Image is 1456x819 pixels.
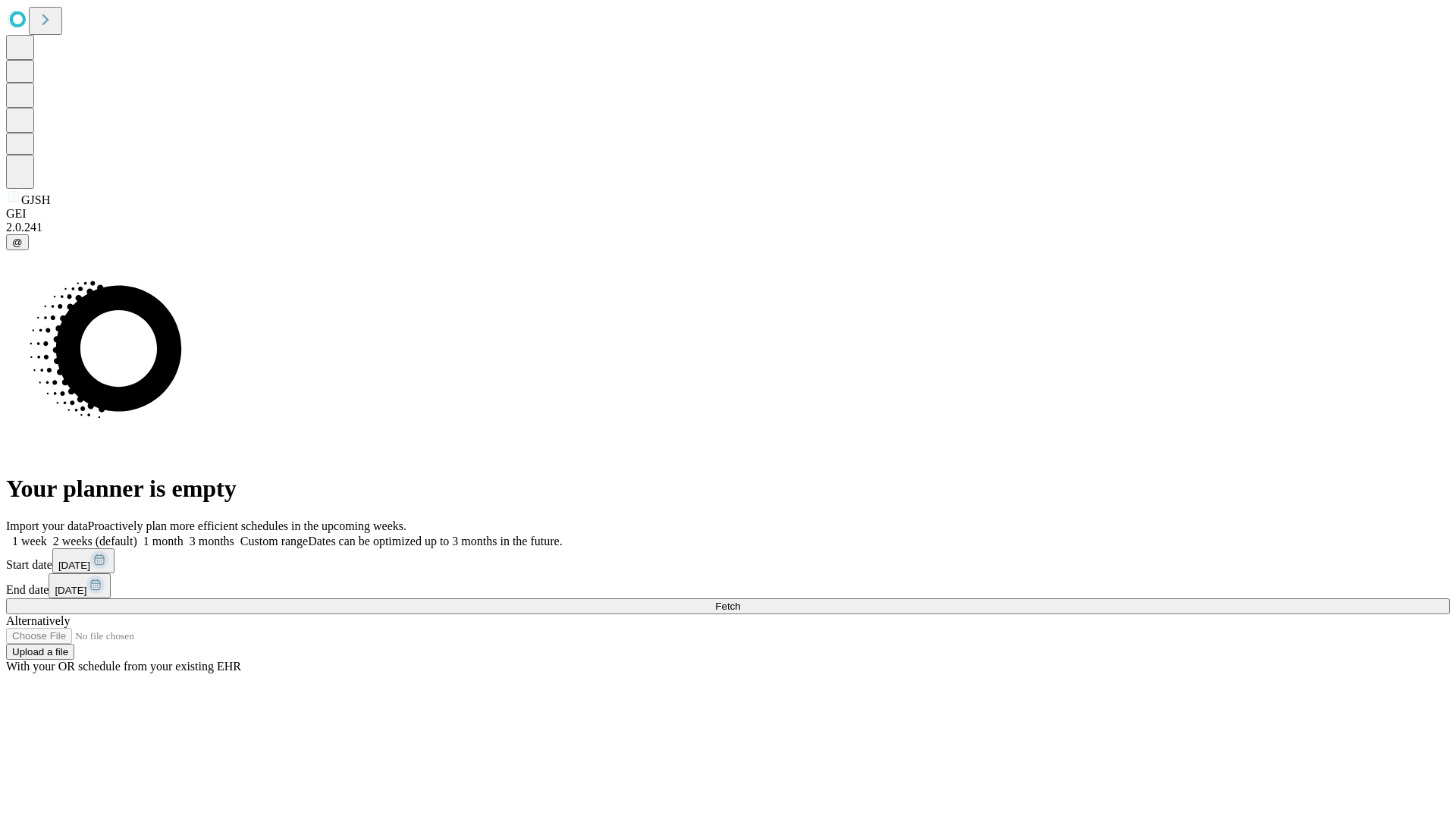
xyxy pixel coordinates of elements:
button: [DATE] [52,548,115,573]
span: 1 week [12,535,47,548]
span: 3 months [190,535,234,548]
h1: Your planner is empty [6,475,1450,503]
span: [DATE] [55,585,86,596]
button: Fetch [6,598,1450,614]
button: @ [6,234,29,250]
span: 2 weeks (default) [53,535,137,548]
span: @ [12,237,23,248]
span: Dates can be optimized up to 3 months in the future. [308,535,562,548]
span: Alternatively [6,614,70,627]
div: End date [6,573,1450,598]
button: Upload a file [6,644,74,660]
span: Import your data [6,519,88,532]
div: GEI [6,207,1450,221]
span: 1 month [143,535,184,548]
div: Start date [6,548,1450,573]
span: GJSH [21,193,50,206]
button: [DATE] [49,573,111,598]
span: With your OR schedule from your existing EHR [6,660,241,673]
span: Proactively plan more efficient schedules in the upcoming weeks. [88,519,406,532]
div: 2.0.241 [6,221,1450,234]
span: Fetch [715,601,740,612]
span: [DATE] [58,560,90,571]
span: Custom range [240,535,308,548]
